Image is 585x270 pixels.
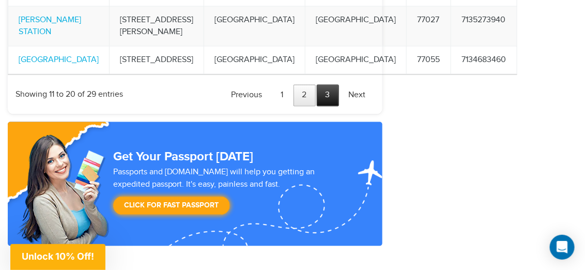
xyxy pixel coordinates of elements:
[113,149,254,164] strong: Get Your Passport [DATE]
[407,46,451,74] td: 77055
[305,46,407,74] td: [GEOGRAPHIC_DATA]
[305,6,407,46] td: [GEOGRAPHIC_DATA]
[16,83,123,101] div: Showing 11 to 20 of 29 entries
[113,197,230,215] a: Click for Fast Passport
[204,6,305,46] td: [GEOGRAPHIC_DATA]
[317,85,339,107] a: 3
[19,55,99,65] a: [GEOGRAPHIC_DATA]
[10,244,105,270] div: Unlock 10% Off!
[110,6,204,46] td: [STREET_ADDRESS][PERSON_NAME]
[19,15,81,37] a: [PERSON_NAME] STATION
[223,85,271,107] a: Previous
[294,85,316,107] a: 2
[550,235,575,260] div: Open Intercom Messenger
[204,46,305,74] td: [GEOGRAPHIC_DATA]
[451,6,517,46] td: 7135273940
[109,167,341,220] div: Passports and [DOMAIN_NAME] will help you getting an expedited passport. It's easy, painless and ...
[407,6,451,46] td: 77027
[22,251,94,262] span: Unlock 10% Off!
[451,46,517,74] td: 7134683460
[110,46,204,74] td: [STREET_ADDRESS]
[340,85,375,107] a: Next
[272,85,292,107] a: 1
